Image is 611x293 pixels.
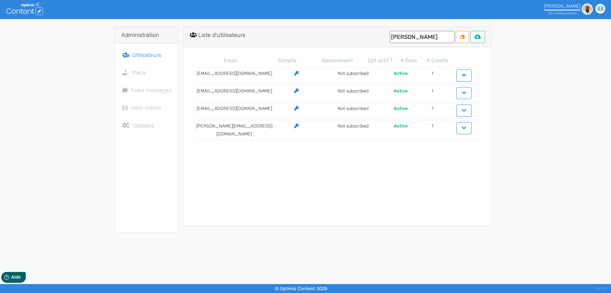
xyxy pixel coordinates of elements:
[456,105,472,117] button: Show info
[582,4,593,15] img: d3e719833ee5a4c639b9d057424b3131
[195,122,274,138] td: [PERSON_NAME][EMAIL_ADDRESS][DOMAIN_NAME]
[417,70,448,82] td: 1
[417,122,448,138] td: 1
[132,69,146,76] span: Plans
[417,105,448,117] td: 1
[115,27,178,44] div: Administration
[395,57,423,64] th: # Docs
[562,11,564,15] span: s
[321,70,385,82] td: Not subscribed
[394,106,408,111] span: Active
[309,57,366,64] th: Abonnement
[394,88,408,94] span: Active
[575,11,577,15] span: s
[544,4,580,9] div: [PERSON_NAME]
[131,87,172,94] span: Feed messages
[417,87,448,99] td: 1
[394,71,408,76] span: Active
[132,122,154,129] span: Globales
[321,87,385,99] td: Not subscribed
[321,105,385,117] td: Not subscribed
[456,87,472,99] button: Show info
[423,57,452,64] th: # Crédits
[548,11,577,15] small: 50 crédit restant
[366,57,395,64] th: Cpt actif ?
[321,122,385,138] td: Not subscribed
[131,104,161,111] span: Help Videos
[456,122,472,134] button: Show info
[275,286,327,291] small: © Optimiz Content 2025
[456,70,472,82] button: Show info
[195,70,274,82] td: [EMAIL_ADDRESS][DOMAIN_NAME]
[195,87,274,99] td: [EMAIL_ADDRESS][DOMAIN_NAME]
[195,105,274,117] td: [EMAIL_ADDRESS][DOMAIN_NAME]
[266,57,309,64] th: Compte
[597,284,606,293] div: V1.13.5
[390,31,454,43] input: Recherche
[132,52,161,59] span: Utilisateurs
[198,32,245,39] span: Liste d'utilisateurs
[194,57,266,64] th: Email
[394,123,408,129] span: Active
